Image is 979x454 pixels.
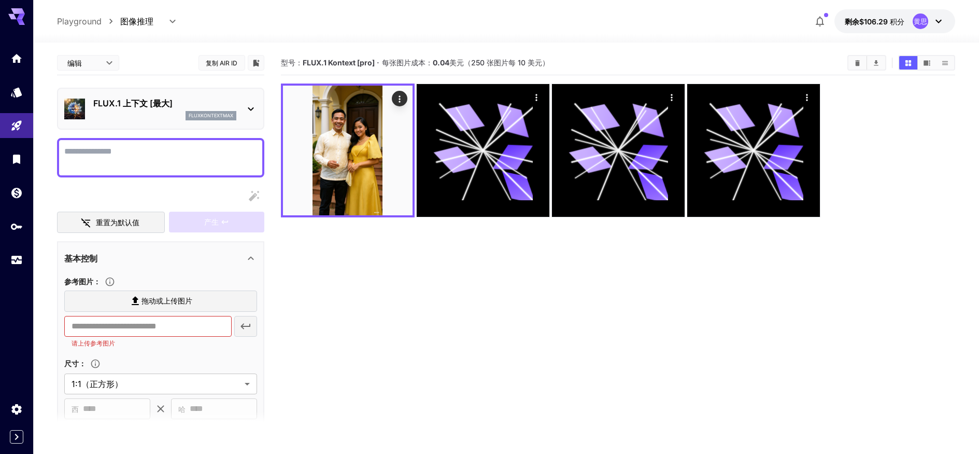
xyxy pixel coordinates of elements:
[101,277,119,287] button: 上传参考图片来指导最终效果。图像转图像或图像修复需要此参考图片。支持格式：JPEG、PNG 或 WebP。
[93,277,101,286] font: ：
[141,296,192,305] font: 拖动或上传图片
[10,153,23,166] div: 图书馆
[206,59,237,67] font: 复制 AIR ID
[936,56,954,70] button: 以列表视图显示图像
[918,56,936,70] button: 在视频视图中显示图像
[67,59,82,67] font: 编辑
[303,58,375,67] font: FLUX.1 Kontext [pro]
[377,58,379,68] font: ·
[120,16,153,26] font: 图像推理
[890,17,904,26] font: 积分
[79,359,86,368] font: ：
[867,56,885,70] button: 下载全部
[834,9,955,33] button: 106.29357美元黄思
[281,58,303,67] font: 型号：
[72,379,123,389] font: 1:1（正方形）
[528,89,544,105] div: 行动
[433,58,449,67] font: 0.04
[251,57,261,69] button: 添加到库
[663,89,679,105] div: 行动
[899,56,917,70] button: 在网格视图中显示图像
[914,17,927,25] font: 黄思
[799,89,814,105] div: 行动
[93,98,173,108] font: FLUX.1 上下文 [最大]
[10,119,23,132] div: 操场
[10,220,23,233] div: API 密钥
[178,405,186,414] font: 哈
[927,404,979,454] iframe: 聊天小部件
[57,15,102,27] a: Playground
[927,404,979,454] div: 聊天小组件
[10,403,23,416] div: 设置
[845,16,904,27] div: 106.29357美元
[57,15,120,27] nav: 面包屑
[10,186,23,199] div: 钱包
[10,430,23,444] button: Expand sidebar
[10,52,23,65] div: 家
[64,277,93,286] font: 参考图片
[283,86,413,215] img: Z
[72,405,79,414] font: 西
[198,55,245,71] button: 复制 AIR ID
[189,113,233,118] font: fluxkontextmax
[96,218,139,227] font: 重置为默认值
[64,93,257,125] div: FLUX.1 上下文 [最大]fluxkontextmax
[64,359,79,368] font: 尺寸
[382,58,433,67] font: 每张图片成本：
[64,246,257,271] div: 基本控制
[10,254,23,267] div: 用法
[72,339,115,347] font: 请上传参考图片
[848,56,867,70] button: 清晰图像
[845,17,888,26] font: 剩余$106.29
[10,86,23,99] div: 模型
[64,291,257,312] label: 拖动或上传图片
[847,55,886,71] div: 清晰图像下载全部
[64,253,97,264] font: 基本控制
[898,55,955,71] div: 在网格视图中显示图像在视频视图中显示图像以列表视图显示图像
[86,359,105,369] button: 通过指定宽度和高度（以像素为单位）来调整生成图像的尺寸，或从预定义选项中进行选择。图像尺寸必须是 64 的倍数（例如，512x512、1024x768）。
[449,58,549,67] font: 美元（250 张图片每 10 美元）
[391,91,407,106] div: 行动
[57,212,165,233] button: 重置为默认值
